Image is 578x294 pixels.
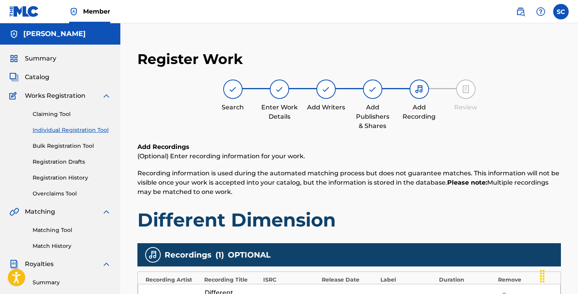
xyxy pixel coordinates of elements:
[400,103,439,121] div: Add Recording
[9,207,19,216] img: Matching
[9,6,39,17] img: MLC Logo
[137,50,243,68] h2: Register Work
[9,91,19,100] img: Works Registration
[102,207,111,216] img: expand
[25,207,55,216] span: Matching
[536,265,548,288] div: Drag
[228,249,271,261] span: OPTIONAL
[213,103,252,112] div: Search
[146,276,200,284] div: Recording Artist
[102,259,111,269] img: expand
[556,185,578,247] iframe: Resource Center
[9,259,19,269] img: Royalties
[33,142,111,150] a: Bulk Registration Tool
[215,249,224,261] span: ( 1 )
[23,29,86,38] h5: Saul Jonathan Chessin
[148,250,158,259] img: recording
[553,4,569,19] div: User Menu
[380,276,435,284] div: Label
[102,91,111,100] img: expand
[137,142,561,152] h6: Add Recordings
[69,7,78,16] img: Top Rightsholder
[9,54,19,63] img: Summary
[25,259,54,269] span: Royalties
[33,174,111,182] a: Registration History
[25,54,56,63] span: Summary
[9,73,19,82] img: Catalog
[25,73,49,82] span: Catalog
[461,85,470,94] img: step indicator icon for Review
[498,276,553,284] div: Remove
[275,85,284,94] img: step indicator icon for Enter Work Details
[137,169,559,195] span: Recording information is used during the automated matching process but does not guarantee matche...
[204,276,259,284] div: Recording Title
[33,158,111,166] a: Registration Drafts
[137,208,561,232] h1: Different Dimension
[516,7,525,16] img: search
[539,257,578,294] iframe: Chat Widget
[33,126,111,134] a: Individual Registration Tool
[415,85,424,94] img: step indicator icon for Add Recording
[447,179,487,186] strong: Please note:
[533,4,548,19] div: Help
[9,73,49,82] a: CatalogCatalog
[33,190,111,198] a: Overclaims Tool
[83,7,110,16] span: Member
[536,7,545,16] img: help
[260,103,299,121] div: Enter Work Details
[353,103,392,131] div: Add Publishers & Shares
[513,4,528,19] a: Public Search
[25,91,85,100] span: Works Registration
[33,110,111,118] a: Claiming Tool
[33,226,111,234] a: Matching Tool
[137,152,305,160] span: (Optional) Enter recording information for your work.
[33,278,111,287] a: Summary
[9,54,56,63] a: SummarySummary
[322,276,377,284] div: Release Date
[307,103,345,112] div: Add Writers
[165,249,212,261] span: Recordings
[33,242,111,250] a: Match History
[446,103,485,112] div: Review
[228,85,238,94] img: step indicator icon for Search
[263,276,318,284] div: ISRC
[439,276,494,284] div: Duration
[368,85,377,94] img: step indicator icon for Add Publishers & Shares
[321,85,331,94] img: step indicator icon for Add Writers
[9,29,19,39] img: Accounts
